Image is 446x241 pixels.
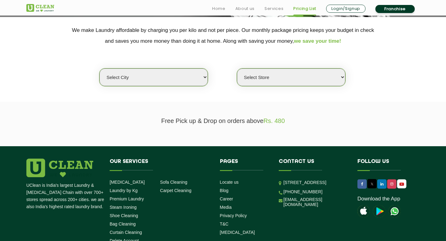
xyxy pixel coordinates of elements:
[26,4,54,12] img: UClean Laundry and Dry Cleaning
[388,205,401,217] img: UClean Laundry and Dry Cleaning
[293,5,316,12] a: Pricing List
[283,189,322,194] a: [PHONE_NUMBER]
[110,230,142,235] a: Curtain Cleaning
[220,180,239,185] a: Locate us
[110,205,137,210] a: Steam Ironing
[110,188,138,193] a: Laundry by Kg
[110,196,144,201] a: Premium Laundry
[220,230,255,235] a: [MEDICAL_DATA]
[110,221,136,226] a: Bag Cleaning
[283,197,348,207] a: [EMAIL_ADDRESS][DOMAIN_NAME]
[283,179,348,186] p: [STREET_ADDRESS]
[220,188,229,193] a: Blog
[220,221,229,226] a: T&C
[235,5,255,12] a: About us
[26,182,105,210] p: UClean is India's largest Laundry & [MEDICAL_DATA] Chain with over 700+ stores spread across 200+...
[264,117,285,124] span: Rs. 480
[357,205,370,217] img: apple-icon.png
[26,159,93,177] img: logo.png
[279,159,348,170] h4: Contact us
[110,180,145,185] a: [MEDICAL_DATA]
[265,5,283,12] a: Services
[357,196,400,202] a: Download the App
[160,180,187,185] a: Sofa Cleaning
[398,181,406,187] img: UClean Laundry and Dry Cleaning
[220,159,270,170] h4: Pages
[26,117,420,125] p: Free Pick up & Drop on orders above
[160,188,191,193] a: Carpet Cleaning
[373,205,385,217] img: playstoreicon.png
[294,38,341,44] span: we save your time!
[357,159,412,170] h4: Follow us
[26,25,420,46] p: We make Laundry affordable by charging you per kilo and not per piece. Our monthly package pricin...
[326,5,365,13] a: Login/Signup
[220,196,233,201] a: Career
[110,159,211,170] h4: Our Services
[220,205,232,210] a: Media
[220,213,247,218] a: Privacy Policy
[212,5,225,12] a: Home
[375,5,415,13] a: Franchise
[110,213,138,218] a: Shoe Cleaning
